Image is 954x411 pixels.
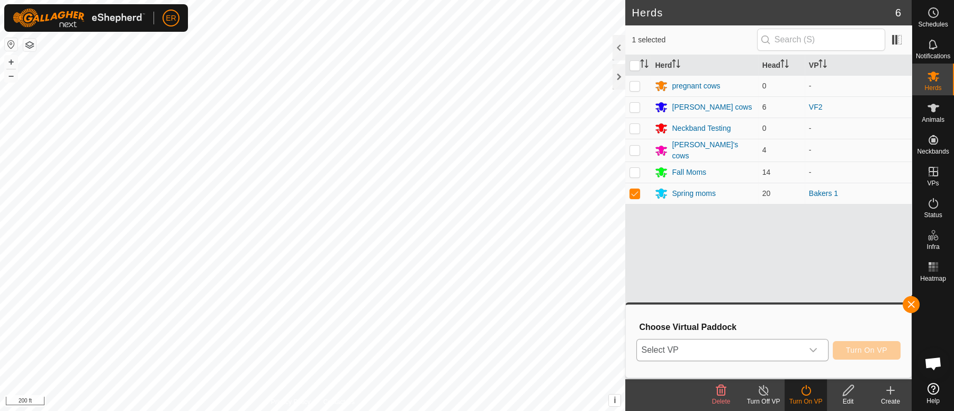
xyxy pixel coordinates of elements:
[672,123,731,134] div: Neckband Testing
[785,397,827,406] div: Turn On VP
[5,69,17,82] button: –
[922,117,944,123] span: Animals
[917,148,949,155] span: Neckbands
[827,397,869,406] div: Edit
[833,341,901,360] button: Turn On VP
[818,61,827,69] p-sorticon: Activate to sort
[805,75,912,96] td: -
[803,339,824,361] div: dropdown trigger
[712,398,731,405] span: Delete
[672,167,706,178] div: Fall Moms
[632,34,757,46] span: 1 selected
[762,103,767,111] span: 6
[809,189,838,198] a: Bakers 1
[912,379,954,408] a: Help
[166,13,176,24] span: ER
[639,322,901,332] h3: Choose Virtual Paddock
[637,339,802,361] span: Select VP
[672,139,753,162] div: [PERSON_NAME]'s cows
[762,189,771,198] span: 20
[614,396,616,405] span: i
[672,102,752,113] div: [PERSON_NAME] cows
[672,81,720,92] div: pregnant cows
[640,61,649,69] p-sorticon: Activate to sort
[762,82,767,90] span: 0
[895,5,901,21] span: 6
[13,8,145,28] img: Gallagher Logo
[926,398,940,404] span: Help
[672,61,680,69] p-sorticon: Activate to sort
[757,29,885,51] input: Search (S)
[927,180,939,186] span: VPs
[869,397,912,406] div: Create
[271,397,311,407] a: Privacy Policy
[918,21,948,28] span: Schedules
[651,55,758,76] th: Herd
[924,85,941,91] span: Herds
[805,162,912,183] td: -
[805,55,912,76] th: VP
[920,275,946,282] span: Heatmap
[742,397,785,406] div: Turn Off VP
[758,55,805,76] th: Head
[762,168,771,176] span: 14
[809,103,823,111] a: VF2
[916,53,950,59] span: Notifications
[917,347,949,379] div: Open chat
[762,146,767,154] span: 4
[609,395,620,406] button: i
[926,244,939,250] span: Infra
[5,38,17,51] button: Reset Map
[805,118,912,139] td: -
[5,56,17,68] button: +
[924,212,942,218] span: Status
[805,139,912,162] td: -
[846,346,887,354] span: Turn On VP
[672,188,715,199] div: Spring moms
[762,124,767,132] span: 0
[780,61,789,69] p-sorticon: Activate to sort
[632,6,895,19] h2: Herds
[23,39,36,51] button: Map Layers
[323,397,354,407] a: Contact Us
